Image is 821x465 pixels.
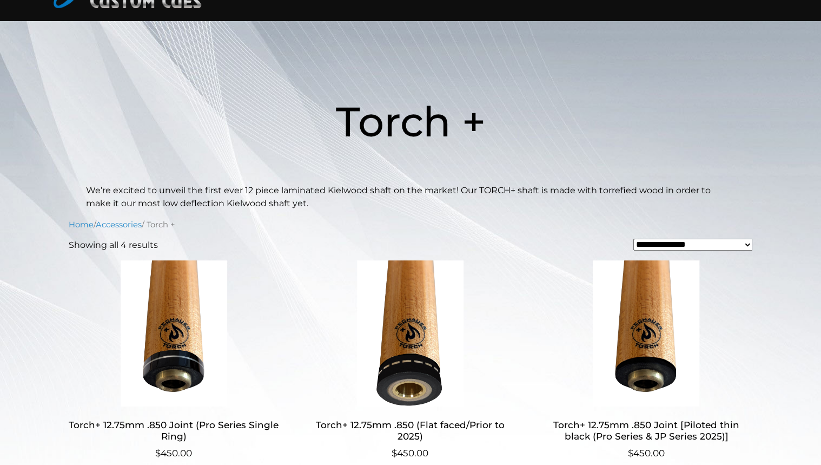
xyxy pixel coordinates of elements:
a: Accessories [96,220,142,230]
a: Torch+ 12.75mm .850 (Flat faced/Prior to 2025) $450.00 [305,260,515,460]
nav: Breadcrumb [69,219,752,231]
a: Home [69,220,94,230]
img: Torch+ 12.75mm .850 Joint (Pro Series Single Ring) [69,260,279,407]
span: $ [392,448,397,459]
h2: Torch+ 12.75mm .850 Joint [Piloted thin black (Pro Series & JP Series 2025)] [541,415,751,447]
a: Torch+ 12.75mm .850 Joint (Pro Series Single Ring) $450.00 [69,260,279,460]
span: $ [628,448,633,459]
img: Torch+ 12.75mm .850 Joint [Piloted thin black (Pro Series & JP Series 2025)] [541,260,751,407]
img: Torch+ 12.75mm .850 (Flat faced/Prior to 2025) [305,260,515,407]
h2: Torch+ 12.75mm .850 Joint (Pro Series Single Ring) [69,415,279,447]
select: Shop order [633,239,752,251]
span: Torch + [336,96,486,147]
p: We’re excited to unveil the first ever 12 piece laminated Kielwood shaft on the market! Our TORCH... [86,184,735,210]
bdi: 450.00 [155,448,192,459]
a: Torch+ 12.75mm .850 Joint [Piloted thin black (Pro Series & JP Series 2025)] $450.00 [541,260,751,460]
span: $ [155,448,161,459]
p: Showing all 4 results [69,239,158,252]
h2: Torch+ 12.75mm .850 (Flat faced/Prior to 2025) [305,415,515,447]
bdi: 450.00 [392,448,428,459]
bdi: 450.00 [628,448,665,459]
